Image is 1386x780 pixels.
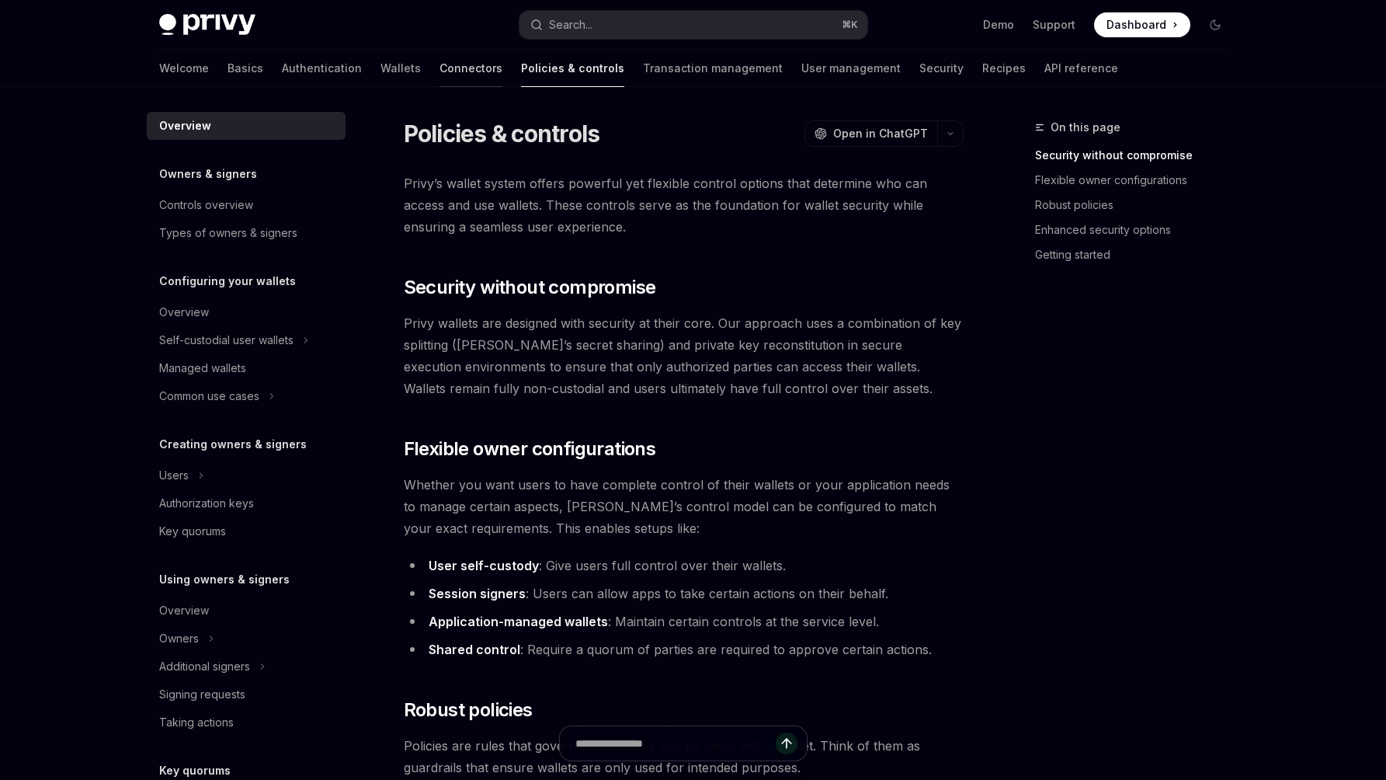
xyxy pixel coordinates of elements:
[404,611,964,632] li: : Maintain certain controls at the service level.
[429,614,608,629] strong: Application-managed wallets
[833,126,928,141] span: Open in ChatGPT
[159,466,189,485] div: Users
[159,331,294,350] div: Self-custodial user wallets
[147,219,346,247] a: Types of owners & signers
[982,50,1026,87] a: Recipes
[439,50,502,87] a: Connectors
[404,312,964,399] span: Privy wallets are designed with security at their core. Our approach uses a combination of key sp...
[404,275,656,300] span: Security without compromise
[159,570,290,589] h5: Using owners & signers
[147,597,346,625] a: Overview
[404,639,964,660] li: : Require a quorum of parties are required to approve certain actions.
[159,601,209,620] div: Overview
[776,733,797,754] button: Send message
[1106,17,1166,33] span: Dashboard
[147,709,346,736] a: Taking actions
[1035,218,1240,242] a: Enhanced security options
[1035,168,1240,193] a: Flexible owner configurations
[919,50,964,87] a: Security
[147,354,346,382] a: Managed wallets
[147,191,346,219] a: Controls overview
[159,657,250,676] div: Additional signers
[801,50,901,87] a: User management
[643,50,783,87] a: Transaction management
[1094,12,1190,37] a: Dashboard
[159,685,245,704] div: Signing requests
[147,489,346,517] a: Authorization keys
[147,681,346,709] a: Signing requests
[404,698,533,723] span: Robust policies
[429,558,539,573] strong: User self-custody
[159,50,209,87] a: Welcome
[1035,193,1240,218] a: Robust policies
[429,586,526,601] strong: Session signers
[159,522,226,541] div: Key quorums
[159,713,234,732] div: Taking actions
[429,642,520,657] strong: Shared control
[147,517,346,545] a: Key quorums
[404,583,964,604] li: : Users can allow apps to take certain actions on their behalf.
[1044,50,1118,87] a: API reference
[228,50,263,87] a: Basics
[404,120,600,148] h1: Policies & controls
[404,555,964,576] li: : Give users full control over their wallets.
[159,117,211,135] div: Overview
[404,474,964,539] span: Whether you want users to have complete control of their wallets or your application needs to man...
[983,17,1014,33] a: Demo
[159,359,246,378] div: Managed wallets
[159,629,199,648] div: Owners
[1035,143,1240,168] a: Security without compromise
[521,50,624,87] a: Policies & controls
[147,112,346,140] a: Overview
[404,437,656,461] span: Flexible owner configurations
[282,50,362,87] a: Authentication
[147,298,346,326] a: Overview
[404,172,964,238] span: Privy’s wallet system offers powerful yet flexible control options that determine who can access ...
[842,19,858,31] span: ⌘ K
[159,165,257,183] h5: Owners & signers
[549,16,592,34] div: Search...
[159,761,231,780] h5: Key quorums
[1051,118,1120,137] span: On this page
[1035,242,1240,267] a: Getting started
[1033,17,1075,33] a: Support
[159,387,259,406] div: Common use cases
[159,272,296,291] h5: Configuring your wallets
[159,494,254,513] div: Authorization keys
[380,50,421,87] a: Wallets
[804,120,937,147] button: Open in ChatGPT
[159,224,297,242] div: Types of owners & signers
[159,303,209,322] div: Overview
[1203,12,1228,37] button: Toggle dark mode
[159,435,307,454] h5: Creating owners & signers
[159,196,253,214] div: Controls overview
[519,11,867,39] button: Search...⌘K
[159,14,255,36] img: dark logo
